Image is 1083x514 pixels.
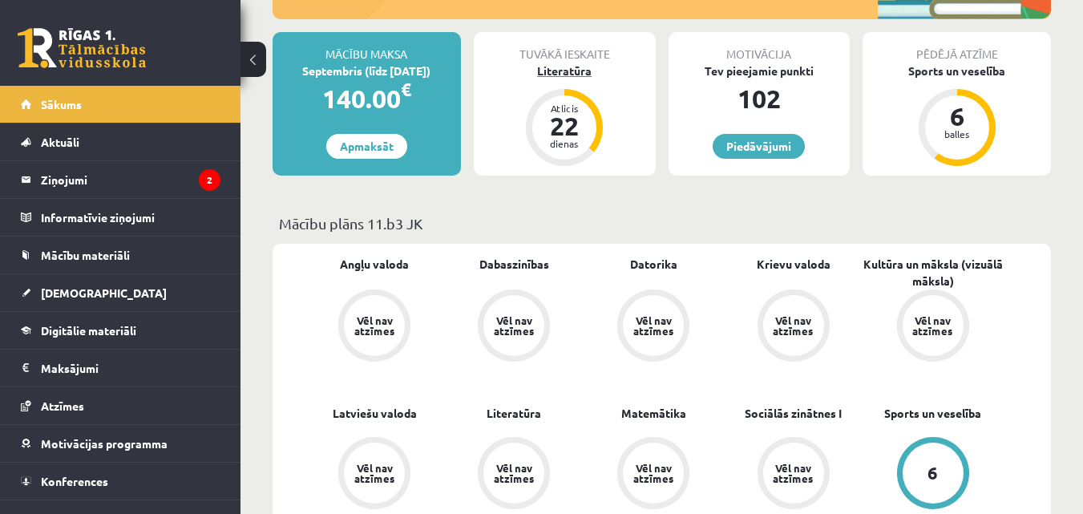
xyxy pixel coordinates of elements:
a: Latviešu valoda [333,405,417,422]
div: 6 [933,103,981,129]
div: Vēl nav atzīmes [911,315,956,336]
div: Vēl nav atzīmes [771,315,816,336]
a: Vēl nav atzīmes [305,437,444,512]
a: Vēl nav atzīmes [584,289,723,365]
div: Vēl nav atzīmes [631,315,676,336]
a: Kultūra un māksla (vizuālā māksla) [863,256,1003,289]
span: Atzīmes [41,399,84,413]
span: Digitālie materiāli [41,323,136,338]
div: dienas [540,139,588,148]
i: 2 [199,169,220,191]
div: Vēl nav atzīmes [631,463,676,484]
a: 6 [863,437,1003,512]
a: Rīgas 1. Tālmācības vidusskola [18,28,146,68]
a: Vēl nav atzīmes [305,289,444,365]
a: Sports un veselība [884,405,981,422]
div: Pēdējā atzīme [863,32,1051,63]
a: Sociālās zinātnes I [745,405,842,422]
div: Sports un veselība [863,63,1051,79]
a: Atzīmes [21,387,220,424]
a: Sākums [21,86,220,123]
span: Sākums [41,97,82,111]
a: Motivācijas programma [21,425,220,462]
div: Tuvākā ieskaite [474,32,656,63]
a: Informatīvie ziņojumi [21,199,220,236]
a: Datorika [630,256,677,273]
a: Dabaszinības [479,256,549,273]
a: Krievu valoda [757,256,830,273]
div: 22 [540,113,588,139]
a: Apmaksāt [326,134,407,159]
legend: Ziņojumi [41,161,220,198]
div: 140.00 [273,79,461,118]
div: Tev pieejamie punkti [669,63,851,79]
a: Literatūra Atlicis 22 dienas [474,63,656,168]
div: 102 [669,79,851,118]
div: Motivācija [669,32,851,63]
a: Matemātika [621,405,686,422]
span: Motivācijas programma [41,436,168,451]
a: Vēl nav atzīmes [863,289,1003,365]
a: Vēl nav atzīmes [444,289,584,365]
a: Sports un veselība 6 balles [863,63,1051,168]
a: Ziņojumi2 [21,161,220,198]
a: [DEMOGRAPHIC_DATA] [21,274,220,311]
div: Vēl nav atzīmes [771,463,816,484]
span: Konferences [41,474,108,488]
div: Atlicis [540,103,588,113]
a: Mācību materiāli [21,237,220,273]
a: Vēl nav atzīmes [584,437,723,512]
legend: Maksājumi [41,350,220,387]
a: Piedāvājumi [713,134,805,159]
a: Vēl nav atzīmes [724,437,863,512]
a: Aktuāli [21,123,220,160]
div: balles [933,129,981,139]
div: Vēl nav atzīmes [491,315,536,336]
legend: Informatīvie ziņojumi [41,199,220,236]
div: Literatūra [474,63,656,79]
div: Vēl nav atzīmes [352,463,397,484]
div: 6 [927,464,938,482]
div: Septembris (līdz [DATE]) [273,63,461,79]
a: Literatūra [487,405,541,422]
span: Mācību materiāli [41,248,130,262]
p: Mācību plāns 11.b3 JK [279,212,1045,234]
span: [DEMOGRAPHIC_DATA] [41,285,167,300]
a: Digitālie materiāli [21,312,220,349]
a: Angļu valoda [340,256,409,273]
a: Konferences [21,463,220,500]
div: Vēl nav atzīmes [491,463,536,484]
div: Mācību maksa [273,32,461,63]
span: Aktuāli [41,135,79,149]
a: Vēl nav atzīmes [444,437,584,512]
a: Maksājumi [21,350,220,387]
span: € [401,78,411,101]
a: Vēl nav atzīmes [724,289,863,365]
div: Vēl nav atzīmes [352,315,397,336]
